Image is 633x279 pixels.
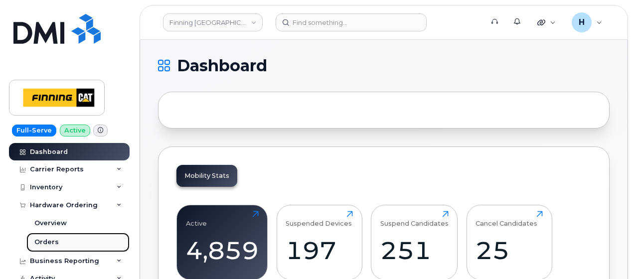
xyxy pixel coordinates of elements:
a: Suspend Candidates251 [380,211,449,275]
div: 4,859 [186,236,259,265]
a: Cancel Candidates25 [475,211,543,275]
a: Active4,859 [186,211,259,275]
a: Suspended Devices197 [286,211,353,275]
span: Dashboard [177,58,267,73]
div: 25 [475,236,543,265]
div: 197 [286,236,353,265]
div: Suspend Candidates [380,211,449,227]
div: Active [186,211,207,227]
div: Suspended Devices [286,211,352,227]
div: Cancel Candidates [475,211,537,227]
div: 251 [380,236,449,265]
